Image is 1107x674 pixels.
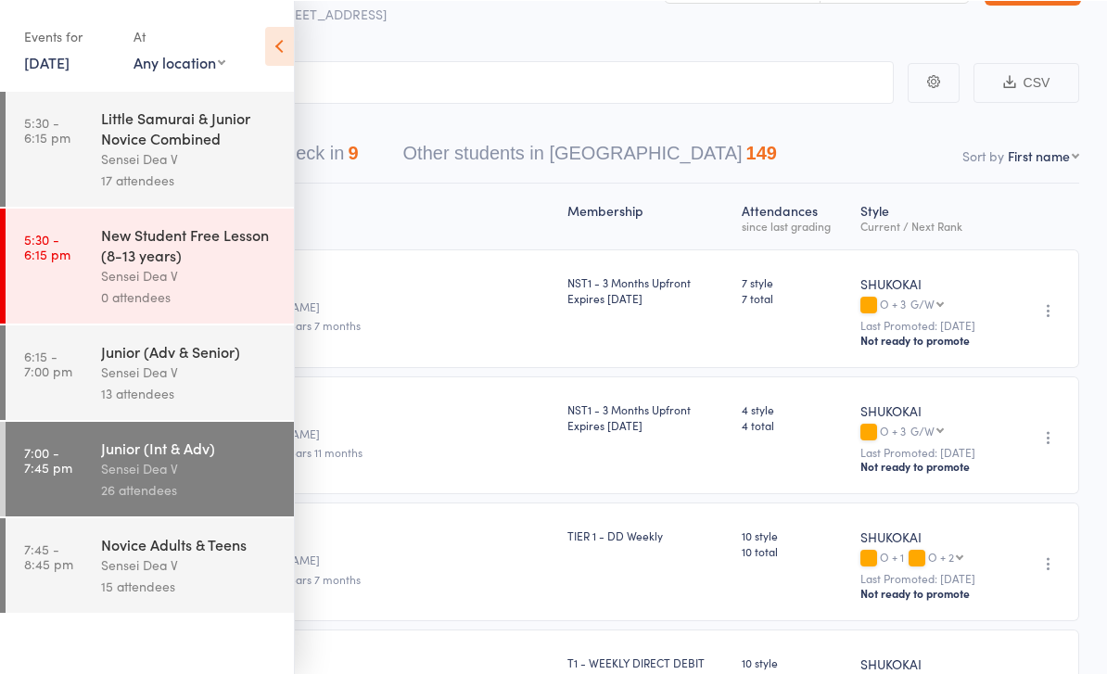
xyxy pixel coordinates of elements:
div: Not ready to promote [860,332,994,347]
div: 17 attendees [101,169,278,190]
time: 5:30 - 6:15 pm [24,114,70,144]
a: 7:45 -8:45 pmNovice Adults & TeensSensei Dea V15 attendees [6,517,294,612]
div: since last grading [742,219,846,231]
div: Junior (Adv & Senior) [101,340,278,361]
div: NST1 - 3 Months Upfront [567,401,727,432]
span: 10 style [742,527,846,542]
span: 10 total [742,542,846,558]
div: Not ready to promote [860,585,994,600]
small: vgupta03@outlook.com [131,426,553,439]
span: [STREET_ADDRESS] [268,4,387,22]
button: Other students in [GEOGRAPHIC_DATA]149 [403,133,777,182]
div: O + 1 [860,550,994,566]
div: SHUKOKAI [860,401,994,419]
div: Atten­dances [734,191,853,240]
span: 4 total [742,416,846,432]
time: 7:45 - 8:45 pm [24,540,73,570]
div: Style [853,191,1001,240]
span: 7 total [742,289,846,305]
span: 7 style [742,273,846,289]
div: Sensei Dea V [101,457,278,478]
div: Not ready to promote [860,458,994,473]
div: New Student Free Lesson (8-13 years) [101,223,278,264]
div: Membership [560,191,734,240]
div: G/W [910,297,935,309]
a: 6:15 -7:00 pmJunior (Adv & Senior)Sensei Dea V13 attendees [6,324,294,419]
div: 13 attendees [101,382,278,403]
div: TIER 1 - DD Weekly [567,527,727,542]
span: 10 style [742,654,846,669]
div: Any location [134,51,225,71]
a: 5:30 -6:15 pmLittle Samurai & Junior Novice CombinedSensei Dea V17 attendees [6,91,294,206]
div: Expires [DATE] [567,416,727,432]
div: O + 3 [860,424,994,439]
div: O + 2 [928,550,954,562]
a: [DATE] [24,51,70,71]
div: 26 attendees [101,478,278,500]
div: Little Samurai & Junior Novice Combined [101,107,278,147]
div: SHUKOKAI [860,273,994,292]
div: Sensei Dea V [101,264,278,286]
a: 5:30 -6:15 pmNew Student Free Lesson (8-13 years)Sensei Dea V0 attendees [6,208,294,323]
div: Sensei Dea V [101,147,278,169]
div: NST1 - 3 Months Upfront [567,273,727,305]
button: CSV [973,62,1079,102]
div: At [134,20,225,51]
small: Last Promoted: [DATE] [860,445,994,458]
div: 149 [746,142,777,162]
div: First name [1008,146,1070,164]
time: 5:30 - 6:15 pm [24,231,70,261]
div: Sensei Dea V [101,361,278,382]
div: Events for [24,20,115,51]
small: Last Promoted: [DATE] [860,318,994,331]
label: Sort by [962,146,1004,164]
input: Search by name [28,60,894,103]
div: Expires [DATE] [567,289,727,305]
div: 9 [348,142,358,162]
div: Current / Next Rank [860,219,994,231]
div: G/W [910,424,935,436]
a: 7:00 -7:45 pmJunior (Int & Adv)Sensei Dea V26 attendees [6,421,294,515]
span: 4 style [742,401,846,416]
div: Junior (Int & Adv) [101,437,278,457]
div: O + 3 [860,297,994,312]
div: 15 attendees [101,575,278,596]
div: 0 attendees [101,286,278,307]
div: Novice Adults & Teens [101,533,278,553]
div: SHUKOKAI [860,654,994,672]
small: Last Promoted: [DATE] [860,571,994,584]
time: 7:00 - 7:45 pm [24,444,72,474]
div: Sensei Dea V [101,553,278,575]
div: SHUKOKAI [860,527,994,545]
time: 6:15 - 7:00 pm [24,348,72,377]
small: Alokparikh@hotmail.com [131,299,553,312]
small: fooqee@yahoo.com [131,553,553,566]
